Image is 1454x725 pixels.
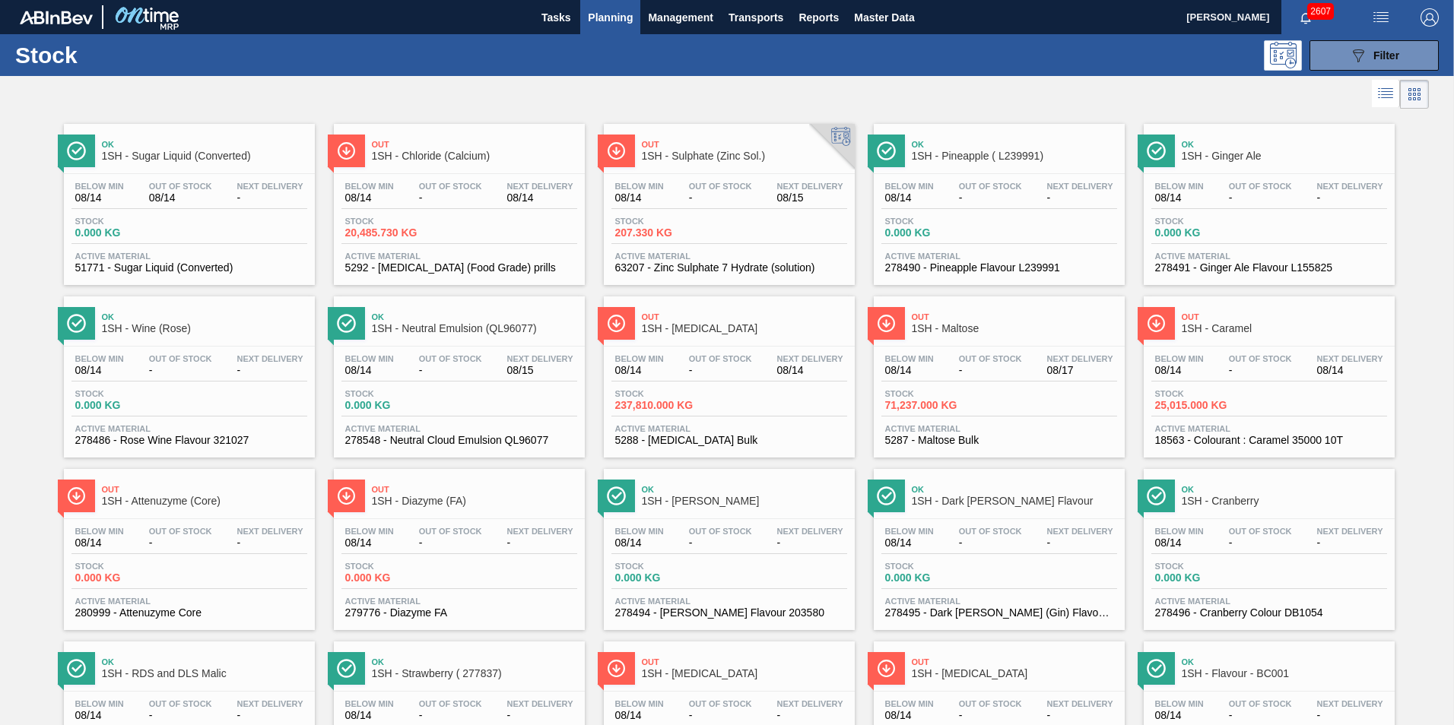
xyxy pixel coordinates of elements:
[345,182,394,191] span: Below Min
[885,354,934,363] span: Below Min
[1155,227,1262,239] span: 0.000 KG
[885,562,992,571] span: Stock
[539,8,573,27] span: Tasks
[345,217,452,226] span: Stock
[507,537,573,549] span: -
[372,485,577,494] span: Out
[1155,710,1204,721] span: 08/14
[237,354,303,363] span: Next Delivery
[615,562,722,571] span: Stock
[372,140,577,149] span: Out
[1317,365,1383,376] span: 08/14
[1155,572,1262,584] span: 0.000 KG
[1229,527,1292,536] span: Out Of Stock
[1047,365,1113,376] span: 08/17
[877,314,896,333] img: Ícone
[507,182,573,191] span: Next Delivery
[149,527,212,536] span: Out Of Stock
[1132,285,1402,457] a: ÍconeOut1SH - CaramelBelow Min08/14Out Of Stock-Next Delivery08/14Stock25,015.000 KGActive Materi...
[67,314,86,333] img: Ícone
[75,217,182,226] span: Stock
[615,537,664,549] span: 08/14
[345,400,452,411] span: 0.000 KG
[885,365,934,376] span: 08/14
[615,710,664,721] span: 08/14
[419,182,482,191] span: Out Of Stock
[345,527,394,536] span: Below Min
[607,314,626,333] img: Ícone
[885,699,934,708] span: Below Min
[75,400,182,411] span: 0.000 KG
[102,140,307,149] span: Ok
[1182,323,1387,334] span: 1SH - Caramel
[237,537,303,549] span: -
[52,457,322,630] a: ÍconeOut1SH - Attenuzyme (Core)Below Min08/14Out Of Stock-Next Delivery-Stock0.000 KGActive Mater...
[322,285,592,457] a: ÍconeOk1SH - Neutral Emulsion (QL96077)Below Min08/14Out Of Stock-Next Delivery08/15Stock0.000 KG...
[149,699,212,708] span: Out Of Stock
[912,668,1117,679] span: 1SH - Phosphoric Acid
[912,312,1117,321] span: Out
[75,435,303,446] span: 278486 - Rose Wine Flavour 321027
[1155,182,1204,191] span: Below Min
[1155,537,1204,549] span: 08/14
[237,527,303,536] span: Next Delivery
[345,227,452,239] span: 20,485.730 KG
[372,657,577,666] span: Ok
[1372,80,1400,109] div: List Vision
[615,182,664,191] span: Below Min
[102,150,307,162] span: 1SH - Sugar Liquid (Converted)
[237,365,303,376] span: -
[337,486,356,505] img: Ícone
[1229,537,1292,549] span: -
[149,354,212,363] span: Out Of Stock
[102,495,307,507] span: 1SH - Attenuzyme (Core)
[885,607,1113,619] span: 278495 - Dark Berry (Gin) Flavour 793677
[885,400,992,411] span: 71,237.000 KG
[1155,527,1204,536] span: Below Min
[615,227,722,239] span: 207.330 KG
[592,457,862,630] a: ÍconeOk1SH - [PERSON_NAME]Below Min08/14Out Of Stock-Next Delivery-Stock0.000 KGActive Material27...
[419,710,482,721] span: -
[102,668,307,679] span: 1SH - RDS and DLS Malic
[419,699,482,708] span: Out Of Stock
[75,424,303,433] span: Active Material
[1155,607,1383,619] span: 278496 - Cranberry Colour DB1054
[102,312,307,321] span: Ok
[75,252,303,261] span: Active Material
[1317,537,1383,549] span: -
[885,710,934,721] span: 08/14
[1372,8,1390,27] img: userActions
[1307,3,1334,20] span: 2607
[1147,141,1166,160] img: Ícone
[642,140,847,149] span: Out
[959,354,1022,363] span: Out Of Stock
[1147,314,1166,333] img: Ícone
[777,527,843,536] span: Next Delivery
[959,182,1022,191] span: Out Of Stock
[345,435,573,446] span: 278548 - Neutral Cloud Emulsion QL96077
[912,150,1117,162] span: 1SH - Pineapple ( L239991)
[689,192,752,204] span: -
[75,262,303,274] span: 51771 - Sugar Liquid (Converted)
[507,365,573,376] span: 08/15
[237,182,303,191] span: Next Delivery
[322,457,592,630] a: ÍconeOut1SH - Diazyme (FA)Below Min08/14Out Of Stock-Next Delivery-Stock0.000 KGActive Material27...
[1047,527,1113,536] span: Next Delivery
[337,314,356,333] img: Ícone
[1047,182,1113,191] span: Next Delivery
[689,365,752,376] span: -
[777,699,843,708] span: Next Delivery
[959,710,1022,721] span: -
[615,527,664,536] span: Below Min
[149,182,212,191] span: Out Of Stock
[372,495,577,507] span: 1SH - Diazyme (FA)
[877,141,896,160] img: Ícone
[885,192,934,204] span: 08/14
[75,572,182,584] span: 0.000 KG
[642,495,847,507] span: 1SH - Rasberry
[1182,657,1387,666] span: Ok
[777,365,843,376] span: 08/14
[588,8,633,27] span: Planning
[1155,597,1383,606] span: Active Material
[237,192,303,204] span: -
